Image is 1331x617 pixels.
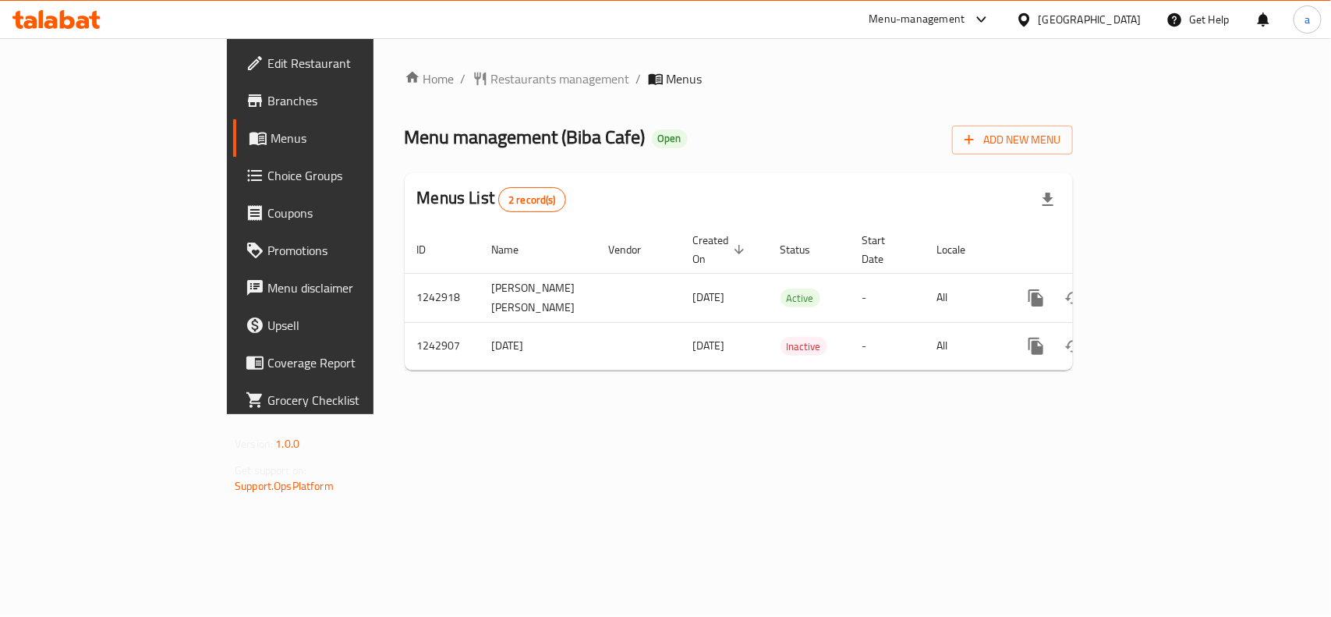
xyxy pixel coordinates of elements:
[850,273,925,322] td: -
[233,157,449,194] a: Choice Groups
[267,316,437,335] span: Upsell
[498,187,566,212] div: Total records count
[405,69,1073,88] nav: breadcrumb
[267,54,437,73] span: Edit Restaurant
[925,322,1005,370] td: All
[781,240,831,259] span: Status
[233,44,449,82] a: Edit Restaurant
[499,193,565,207] span: 2 record(s)
[491,69,630,88] span: Restaurants management
[862,231,906,268] span: Start Date
[233,381,449,419] a: Grocery Checklist
[1055,328,1092,365] button: Change Status
[275,434,299,454] span: 1.0.0
[937,240,986,259] span: Locale
[267,204,437,222] span: Coupons
[652,129,688,148] div: Open
[271,129,437,147] span: Menus
[667,69,703,88] span: Menus
[869,10,965,29] div: Menu-management
[233,194,449,232] a: Coupons
[781,337,827,356] div: Inactive
[1304,11,1310,28] span: a
[1005,226,1180,274] th: Actions
[850,322,925,370] td: -
[267,391,437,410] span: Grocery Checklist
[267,166,437,185] span: Choice Groups
[405,226,1180,371] table: enhanced table
[233,232,449,269] a: Promotions
[781,338,827,356] span: Inactive
[461,69,466,88] li: /
[693,335,725,356] span: [DATE]
[1029,181,1067,218] div: Export file
[473,69,630,88] a: Restaurants management
[235,476,334,496] a: Support.OpsPlatform
[233,307,449,344] a: Upsell
[1018,328,1055,365] button: more
[965,130,1060,150] span: Add New Menu
[417,186,566,212] h2: Menus List
[267,353,437,372] span: Coverage Report
[609,240,662,259] span: Vendor
[233,269,449,307] a: Menu disclaimer
[235,434,273,454] span: Version:
[417,240,447,259] span: ID
[1055,279,1092,317] button: Change Status
[492,240,540,259] span: Name
[652,132,688,145] span: Open
[1039,11,1142,28] div: [GEOGRAPHIC_DATA]
[636,69,642,88] li: /
[267,241,437,260] span: Promotions
[1018,279,1055,317] button: more
[952,126,1073,154] button: Add New Menu
[233,119,449,157] a: Menus
[267,278,437,297] span: Menu disclaimer
[480,322,596,370] td: [DATE]
[693,287,725,307] span: [DATE]
[925,273,1005,322] td: All
[693,231,749,268] span: Created On
[781,289,820,307] span: Active
[405,119,646,154] span: Menu management ( Biba Cafe )
[233,344,449,381] a: Coverage Report
[235,460,306,480] span: Get support on:
[480,273,596,322] td: [PERSON_NAME] [PERSON_NAME]
[267,91,437,110] span: Branches
[233,82,449,119] a: Branches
